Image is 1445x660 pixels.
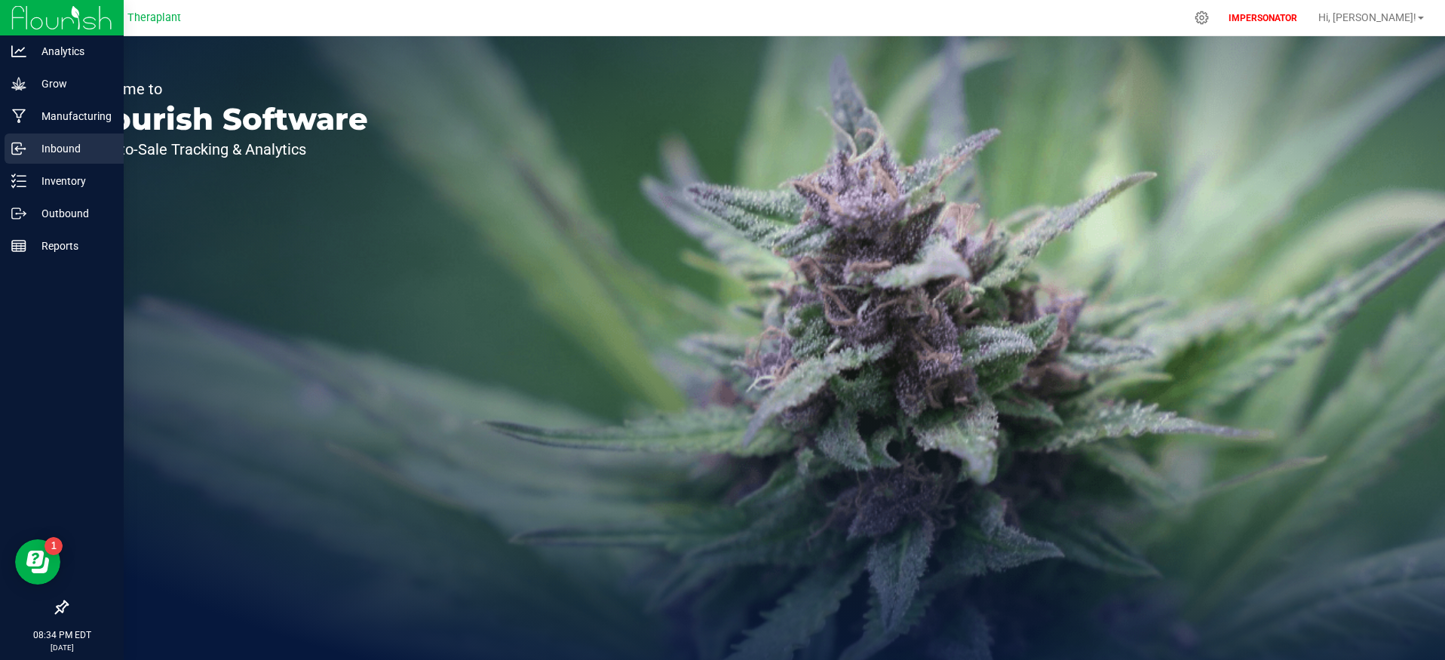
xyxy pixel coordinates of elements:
p: Inbound [26,140,117,158]
p: Grow [26,75,117,93]
inline-svg: Grow [11,76,26,91]
p: [DATE] [7,642,117,653]
p: Welcome to [81,81,368,97]
div: Manage settings [1192,11,1211,25]
p: Manufacturing [26,107,117,125]
p: Analytics [26,42,117,60]
inline-svg: Manufacturing [11,109,26,124]
span: Theraplant [127,11,181,24]
inline-svg: Inventory [11,173,26,189]
p: Inventory [26,172,117,190]
inline-svg: Reports [11,238,26,253]
inline-svg: Inbound [11,141,26,156]
iframe: Resource center [15,539,60,585]
p: IMPERSONATOR [1223,11,1303,25]
inline-svg: Analytics [11,44,26,59]
iframe: Resource center unread badge [44,537,63,555]
p: Seed-to-Sale Tracking & Analytics [81,142,368,157]
span: Hi, [PERSON_NAME]! [1318,11,1416,23]
p: Flourish Software [81,104,368,134]
inline-svg: Outbound [11,206,26,221]
p: Reports [26,237,117,255]
p: Outbound [26,204,117,223]
p: 08:34 PM EDT [7,628,117,642]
